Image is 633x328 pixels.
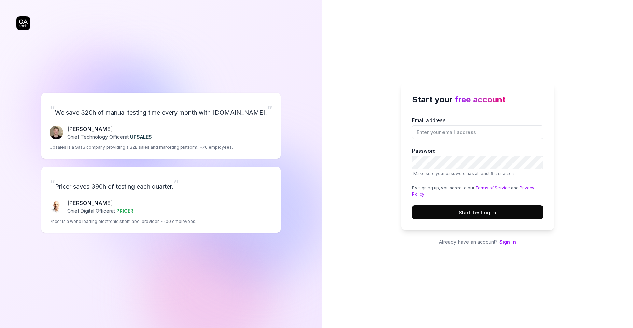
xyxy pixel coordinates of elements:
p: Pricer is a world leading electronic shelf label provider. ~200 employees. [50,218,196,225]
label: Password [412,147,543,177]
span: ” [267,103,272,118]
img: Chris Chalkitis [50,200,63,213]
p: [PERSON_NAME] [67,199,133,207]
p: Upsales is a SaaS company providing a B2B sales and marketing platform. ~70 employees. [50,144,233,151]
button: Start Testing→ [412,205,543,219]
a: Sign in [499,239,516,245]
span: “ [50,103,55,118]
p: [PERSON_NAME] [67,125,152,133]
span: free account [455,95,506,104]
p: Already have an account? [401,238,554,245]
div: By signing up, you agree to our and [412,185,543,197]
input: PasswordMake sure your password has at least 6 characters [412,156,543,169]
a: Terms of Service [475,185,510,190]
p: Chief Digital Officer at [67,207,133,214]
span: “ [50,177,55,192]
span: Start Testing [459,209,497,216]
p: Chief Technology Officer at [67,133,152,140]
h2: Start your [412,94,543,106]
input: Email address [412,125,543,139]
a: “We save 320h of manual testing time every month with [DOMAIN_NAME].”Fredrik Seidl[PERSON_NAME]Ch... [41,93,281,159]
span: PRICER [116,208,133,214]
span: ” [173,177,179,192]
img: Fredrik Seidl [50,126,63,139]
p: We save 320h of manual testing time every month with [DOMAIN_NAME]. [50,101,272,119]
span: → [493,209,497,216]
p: Pricer saves 390h of testing each quarter. [50,175,272,194]
span: Make sure your password has at least 6 characters [413,171,516,176]
a: “Pricer saves 390h of testing each quarter.”Chris Chalkitis[PERSON_NAME]Chief Digital Officerat P... [41,167,281,233]
label: Email address [412,117,543,139]
span: UPSALES [130,134,152,140]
